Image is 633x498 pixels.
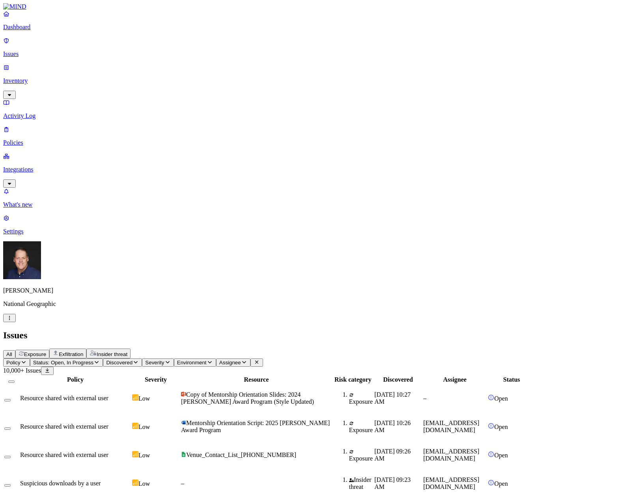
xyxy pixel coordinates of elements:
span: Low [138,395,150,402]
span: Resource shared with external user [20,423,108,430]
span: – [423,395,426,401]
span: Mentorship Orientation Script: 2025 [PERSON_NAME] Award Program [181,420,330,433]
div: Insider threat [349,476,373,491]
div: Risk category [333,376,373,383]
img: microsoft-word [181,420,186,425]
span: Resource shared with external user [20,395,108,401]
p: Activity Log [3,112,630,119]
img: microsoft-powerpoint [181,392,186,397]
div: Discovered [374,376,422,383]
p: Policies [3,139,630,146]
span: Open [494,395,508,402]
span: [EMAIL_ADDRESS][DOMAIN_NAME] [423,420,479,433]
span: [EMAIL_ADDRESS][DOMAIN_NAME] [423,448,479,462]
span: Policy [6,360,21,366]
span: [DATE] 09:26 AM [374,448,411,462]
span: Discovered [106,360,133,366]
span: [DATE] 10:26 AM [374,420,411,433]
img: severity-low [132,479,138,486]
span: Insider threat [97,351,127,357]
span: Suspicious downloads by a user [20,480,101,487]
span: – [181,480,184,487]
img: severity-low [132,451,138,457]
span: Venue_Contact_List_[PHONE_NUMBER] [186,451,296,458]
span: [EMAIL_ADDRESS][DOMAIN_NAME] [423,476,479,490]
div: Exposure [349,391,373,405]
img: severity-low [132,423,138,429]
p: What's new [3,201,630,208]
img: status-open [488,479,494,486]
span: [DATE] 10:27 AM [374,391,411,405]
p: Dashboard [3,24,630,31]
span: Open [494,452,508,459]
span: All [6,351,12,357]
img: status-open [488,423,494,429]
h2: Issues [3,330,630,341]
div: Resource [181,376,332,383]
img: severity-low [132,394,138,401]
button: Select row [4,427,11,430]
span: Severity [145,360,164,366]
p: National Geographic [3,300,630,308]
span: Low [138,423,150,430]
span: Copy of Mentorship Orientation Slides: 2024 [PERSON_NAME] Award Program (Style Updated) [181,391,314,405]
img: google-sheets [181,452,186,457]
span: 10,000+ Issues [3,367,41,374]
p: Issues [3,50,630,58]
div: Assignee [423,376,486,383]
p: Settings [3,228,630,235]
p: [PERSON_NAME] [3,287,630,294]
img: status-open [488,451,494,457]
div: Exposure [349,420,373,434]
img: Mark DeCarlo [3,241,41,279]
button: Select row [4,399,11,401]
span: Assignee [219,360,241,366]
span: Status: Open, In Progress [33,360,93,366]
span: Exfiltration [59,351,83,357]
span: Low [138,480,150,487]
span: Resource shared with external user [20,451,108,458]
img: MIND [3,3,26,10]
span: Low [138,452,150,459]
div: Status [488,376,535,383]
p: Inventory [3,77,630,84]
button: Select row [4,484,11,487]
span: Open [494,480,508,487]
img: status-open [488,394,494,401]
span: Open [494,423,508,430]
span: Exposure [24,351,46,357]
button: Select row [4,456,11,458]
span: [DATE] 09:23 AM [374,476,411,490]
span: Environment [177,360,207,366]
button: Select all [8,380,15,383]
div: Policy [20,376,131,383]
p: Integrations [3,166,630,173]
div: Exposure [349,448,373,462]
div: Severity [132,376,179,383]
